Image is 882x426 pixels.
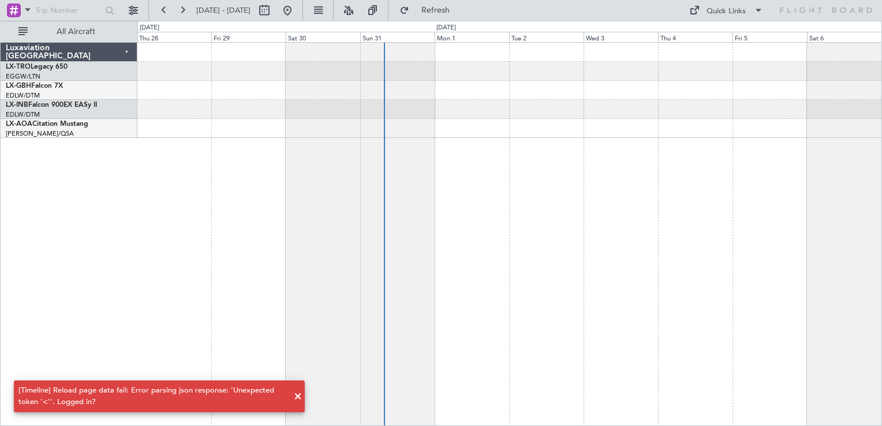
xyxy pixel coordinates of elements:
div: Sat 6 [807,32,881,42]
a: EDLW/DTM [6,110,40,119]
div: [DATE] [436,23,456,33]
span: LX-INB [6,102,28,109]
button: Refresh [394,1,464,20]
input: Trip Number [35,2,102,19]
button: Quick Links [683,1,769,20]
div: Thu 28 [137,32,211,42]
a: EDLW/DTM [6,91,40,100]
a: [PERSON_NAME]/QSA [6,129,74,138]
span: LX-AOA [6,121,32,128]
span: All Aircraft [30,28,122,36]
div: Mon 1 [435,32,509,42]
span: LX-TRO [6,63,31,70]
button: All Aircraft [13,23,125,41]
div: Fri 5 [732,32,807,42]
span: LX-GBH [6,83,31,89]
div: Sun 31 [360,32,435,42]
a: LX-AOACitation Mustang [6,121,88,128]
a: LX-INBFalcon 900EX EASy II [6,102,97,109]
a: LX-TROLegacy 650 [6,63,68,70]
div: Quick Links [707,6,746,17]
span: Refresh [412,6,460,14]
div: Tue 2 [509,32,584,42]
div: Sat 30 [286,32,360,42]
div: Wed 3 [584,32,658,42]
div: Fri 29 [211,32,286,42]
a: EGGW/LTN [6,72,40,81]
a: LX-GBHFalcon 7X [6,83,63,89]
div: Thu 4 [658,32,732,42]
div: [DATE] [140,23,159,33]
div: [Timeline] Reload page data fail: Error parsing json response: 'Unexpected token '<''. Logged in? [18,385,287,408]
span: [DATE] - [DATE] [196,5,251,16]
